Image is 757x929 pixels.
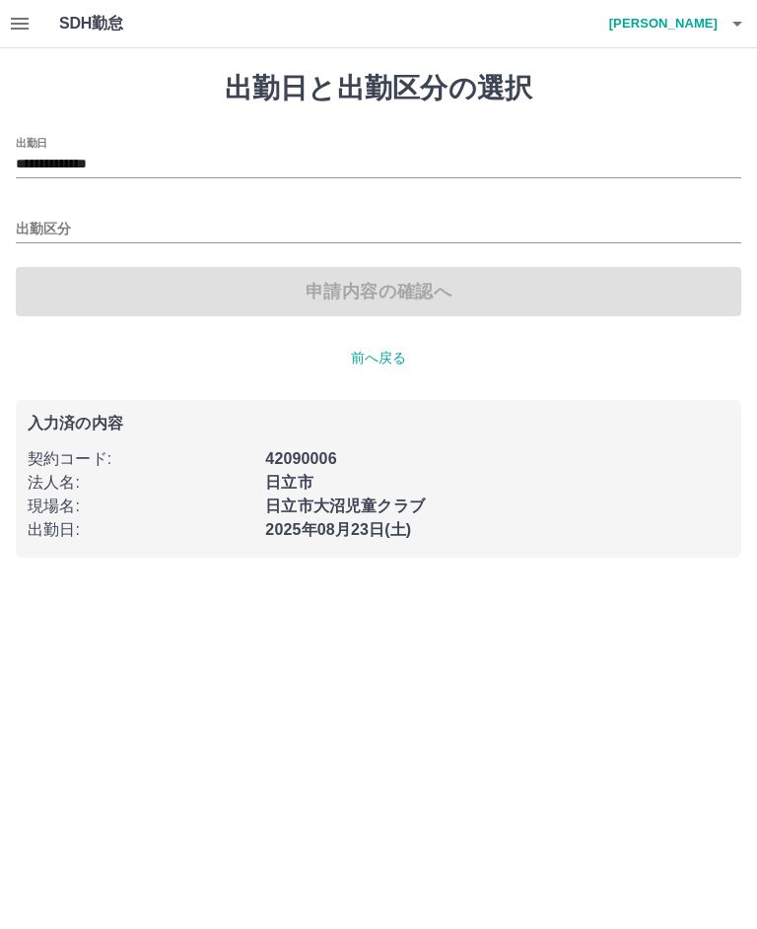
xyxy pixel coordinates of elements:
[28,416,729,431] p: 入力済の内容
[265,498,425,514] b: 日立市大沼児童クラブ
[16,72,741,105] h1: 出勤日と出勤区分の選択
[28,447,253,471] p: 契約コード :
[28,471,253,495] p: 法人名 :
[265,450,336,467] b: 42090006
[265,521,411,538] b: 2025年08月23日(土)
[28,495,253,518] p: 現場名 :
[28,518,253,542] p: 出勤日 :
[16,348,741,368] p: 前へ戻る
[265,474,312,491] b: 日立市
[16,135,47,150] label: 出勤日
